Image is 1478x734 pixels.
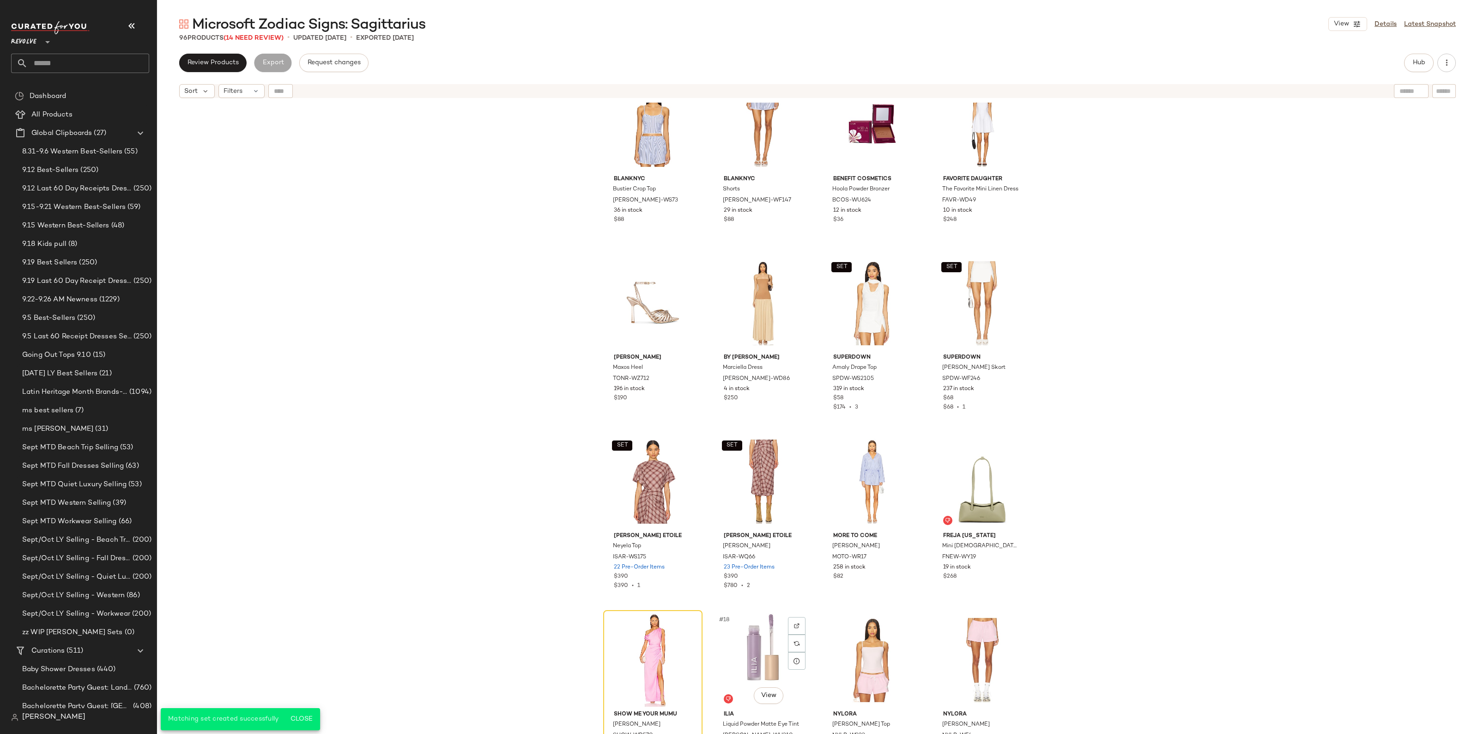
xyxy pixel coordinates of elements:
[22,350,91,361] span: Going Out Tops 9.10
[22,405,73,416] span: ms best sellers
[293,33,346,43] p: updated [DATE]
[179,19,188,29] img: svg%3e
[942,375,980,383] span: SPDW-WF246
[943,354,1021,362] span: superdown
[942,185,1018,194] span: The Favorite Mini Linen Dress
[936,613,1029,707] img: NYLR-WF4_V1.jpg
[22,424,93,434] span: ms [PERSON_NAME]
[22,609,130,619] span: Sept/Oct LY Selling - Workwear
[726,696,731,702] img: svg%3e
[22,202,126,213] span: 9.15-9.21 Western Best-Sellers
[1328,17,1367,31] button: View
[22,590,125,601] span: Sept/Oct LY Selling - Western
[614,394,627,403] span: $190
[942,542,1020,550] span: Mini [DEMOGRAPHIC_DATA] Bag
[943,385,974,393] span: 237 in stock
[224,35,284,42] span: (14 Need Review)
[613,196,678,205] span: [PERSON_NAME]-WS73
[794,623,800,629] img: svg%3e
[224,86,242,96] span: Filters
[606,435,699,528] img: ISAR-WS175_V1.jpg
[943,394,953,403] span: $68
[855,404,858,410] span: 3
[31,110,73,120] span: All Products
[613,553,646,562] span: ISAR-WS175
[836,264,848,270] span: SET
[132,683,151,693] span: (760)
[942,364,1006,372] span: [PERSON_NAME] Skort
[833,573,843,581] span: $82
[943,216,957,224] span: $248
[91,350,106,361] span: (15)
[22,535,131,545] span: Sept/Oct LY Selling - Beach Trip
[126,202,140,213] span: (59)
[290,716,312,723] span: Close
[614,710,692,719] span: Show Me Your Mumu
[613,185,656,194] span: Bustier Crop Top
[943,404,953,410] span: $68
[614,207,642,215] span: 36 in stock
[22,220,109,231] span: 9.15 Western Best-Sellers
[22,294,97,305] span: 9.22-9.26 AM Newness
[722,440,742,451] button: SET
[77,257,97,268] span: (250)
[833,175,911,183] span: Benefit Cosmetics
[826,257,919,350] img: SPDW-WS2105_V1.jpg
[724,532,802,540] span: [PERSON_NAME] Etoile
[832,364,877,372] span: Amaly Drape Top
[127,479,142,490] span: (53)
[67,239,77,250] span: (8)
[117,516,132,527] span: (66)
[613,542,641,550] span: Neyela Top
[187,59,239,67] span: Review Products
[943,532,1021,540] span: Freja [US_STATE]
[628,583,637,589] span: •
[132,276,151,287] span: (250)
[832,542,880,550] span: [PERSON_NAME]
[65,646,83,656] span: (511)
[97,294,120,305] span: (1229)
[612,440,632,451] button: SET
[963,404,965,410] span: 1
[723,196,791,205] span: [PERSON_NAME]-WF147
[943,207,972,215] span: 10 in stock
[832,721,890,729] span: [PERSON_NAME] Top
[122,147,138,157] span: (55)
[123,627,134,638] span: (0)
[637,583,640,589] span: 1
[833,207,861,215] span: 12 in stock
[833,532,911,540] span: MORE TO COME
[613,364,643,372] span: Maxos Heel
[179,54,247,72] button: Review Products
[616,442,628,449] span: SET
[716,613,809,707] img: ILIR-WU310_V1.jpg
[724,573,738,581] span: $390
[22,516,117,527] span: Sept MTD Workwear Selling
[613,721,660,729] span: [PERSON_NAME]
[832,375,874,383] span: SPDW-WS2105
[124,461,139,471] span: (63)
[754,687,783,704] button: View
[1333,20,1349,28] span: View
[179,35,188,42] span: 96
[131,572,151,582] span: (200)
[613,375,649,383] span: TONR-WZ712
[723,553,755,562] span: ISAR-WQ66
[716,257,809,350] img: BYMA-WD86_V1.jpg
[723,542,770,550] span: [PERSON_NAME]
[943,710,1021,719] span: Nylora
[125,590,140,601] span: (86)
[1404,54,1434,72] button: Hub
[22,313,75,324] span: 9.5 Best-Sellers
[723,721,799,729] span: Liquid Powder Matte Eye Tint
[724,175,802,183] span: BLANKNYC
[832,185,890,194] span: Hoola Powder Bronzer
[942,553,976,562] span: FNEW-WY19
[614,175,692,183] span: BLANKNYC
[131,535,151,545] span: (200)
[724,385,750,393] span: 4 in stock
[726,442,738,449] span: SET
[724,394,738,403] span: $250
[761,692,776,699] span: View
[724,207,752,215] span: 29 in stock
